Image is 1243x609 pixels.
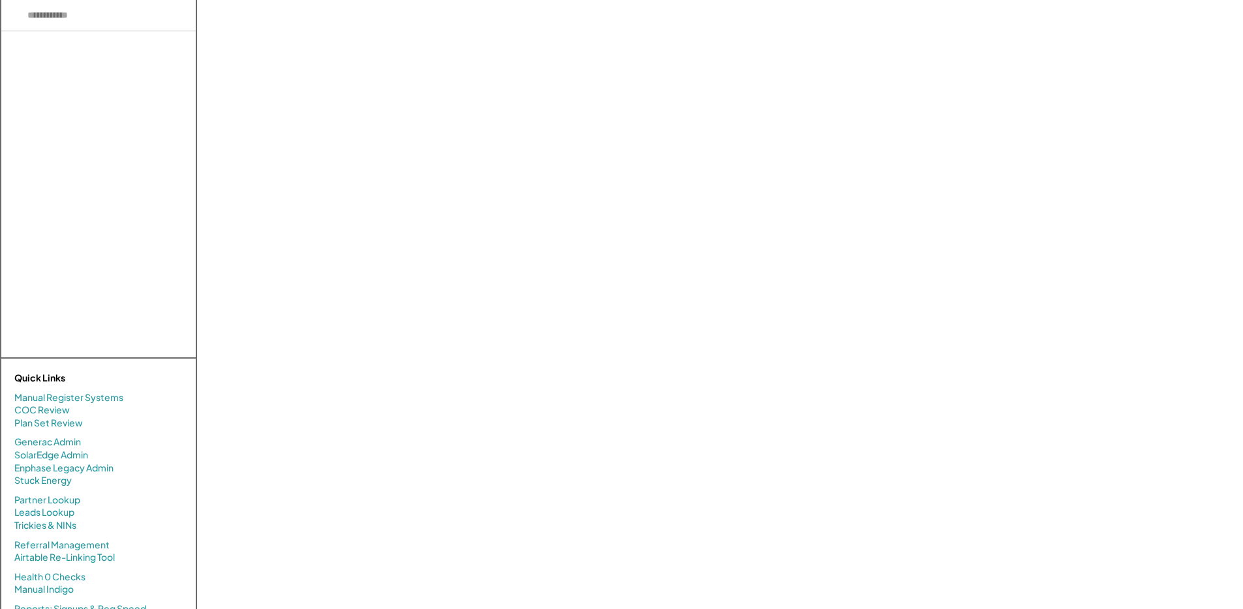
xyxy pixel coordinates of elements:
[14,449,88,462] a: SolarEdge Admin
[14,571,85,584] a: Health 0 Checks
[14,474,72,487] a: Stuck Energy
[14,417,83,430] a: Plan Set Review
[14,462,114,475] a: Enphase Legacy Admin
[14,506,74,519] a: Leads Lookup
[14,539,110,552] a: Referral Management
[14,519,76,532] a: Trickies & NINs
[14,494,80,507] a: Partner Lookup
[14,551,115,564] a: Airtable Re-Linking Tool
[14,436,81,449] a: Generac Admin
[14,391,123,404] a: Manual Register Systems
[14,372,145,385] div: Quick Links
[14,404,70,417] a: COC Review
[14,583,74,596] a: Manual Indigo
